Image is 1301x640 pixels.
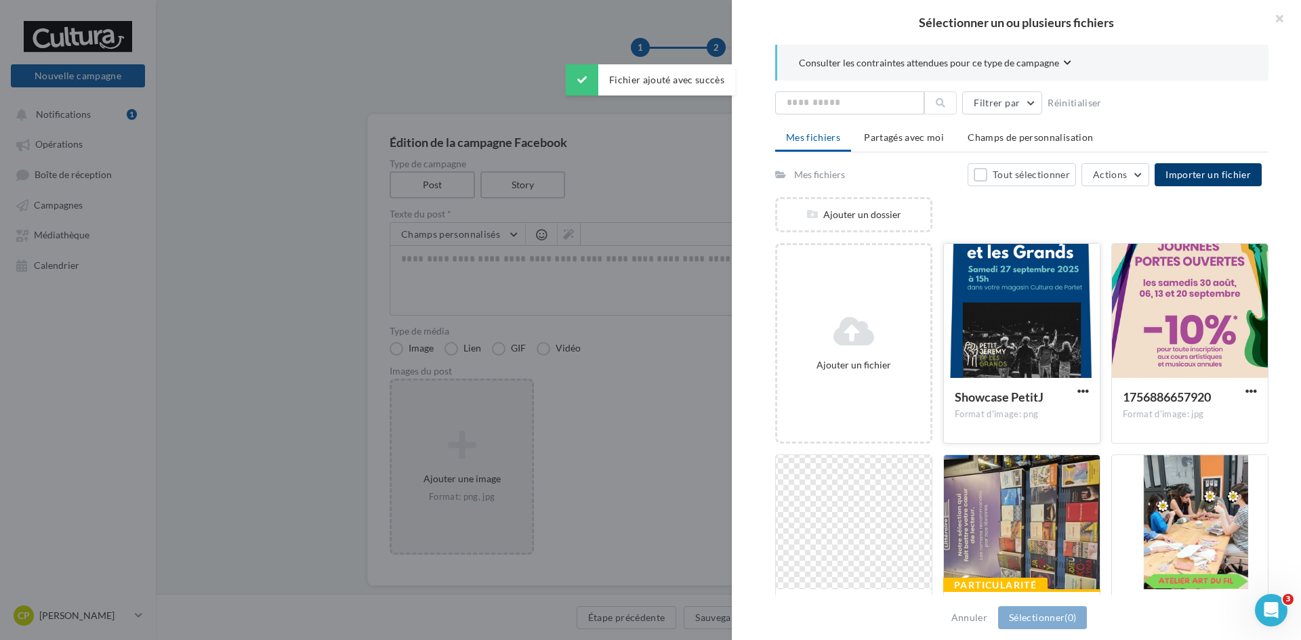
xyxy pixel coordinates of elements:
[777,208,930,221] div: Ajouter un dossier
[962,91,1042,114] button: Filtrer par
[968,163,1076,186] button: Tout sélectionner
[786,131,840,143] span: Mes fichiers
[753,16,1279,28] h2: Sélectionner un ou plusieurs fichiers
[955,389,1044,404] span: Showcase PetitJ
[968,131,1093,143] span: Champs de personnalisation
[955,408,1089,421] div: Format d'image: png
[783,358,925,372] div: Ajouter un fichier
[1123,408,1257,421] div: Format d'image: jpg
[1165,169,1251,180] span: Importer un fichier
[998,606,1087,629] button: Sélectionner(0)
[864,131,944,143] span: Partagés avec moi
[799,56,1071,72] button: Consulter les contraintes attendues pour ce type de campagne
[1093,169,1127,180] span: Actions
[1123,389,1211,404] span: 1756886657920
[566,64,735,95] div: Fichier ajouté avec succès
[799,56,1059,70] span: Consulter les contraintes attendues pour ce type de campagne
[1283,594,1294,605] span: 3
[1255,594,1287,626] iframe: Intercom live chat
[794,168,845,182] div: Mes fichiers
[1081,163,1149,186] button: Actions
[1065,612,1076,623] span: (0)
[1042,95,1107,111] button: Réinitialiser
[1155,163,1262,186] button: Importer un fichier
[943,578,1048,593] div: Particularité
[946,610,993,626] button: Annuler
